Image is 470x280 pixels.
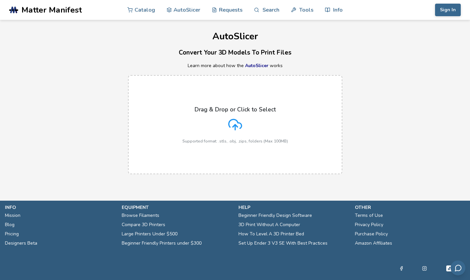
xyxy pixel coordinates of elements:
a: Designers Beta [5,239,37,248]
a: AutoSlicer [245,62,268,69]
p: Supported format: .stls, .obj, .zips, folders (Max 100MB) [182,139,288,143]
a: Blog [5,220,15,229]
a: Browse Filaments [122,211,159,220]
p: info [5,204,115,211]
a: Pricing [5,229,19,239]
a: Set Up Ender 3 V3 SE With Best Practices [238,239,328,248]
p: help [238,204,349,211]
span: Matter Manifest [21,5,82,15]
a: Instagram [422,264,427,272]
a: Facebook [399,264,404,272]
p: other [355,204,465,211]
a: Beginner Friendly Printers under $300 [122,239,202,248]
button: Send feedback via email [451,260,465,275]
a: Purchase Policy [355,229,388,239]
a: Compare 3D Printers [122,220,165,229]
p: Drag & Drop or Click to Select [195,106,276,113]
a: Tiktok [445,264,453,272]
a: Beginner Friendly Design Software [238,211,312,220]
a: Terms of Use [355,211,383,220]
a: How To Level A 3D Printer Bed [238,229,304,239]
a: Amazon Affiliates [355,239,392,248]
button: Sign In [435,4,461,16]
a: Large Printers Under $500 [122,229,177,239]
a: 3D Print Without A Computer [238,220,300,229]
p: equipment [122,204,232,211]
a: Privacy Policy [355,220,383,229]
a: Mission [5,211,20,220]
